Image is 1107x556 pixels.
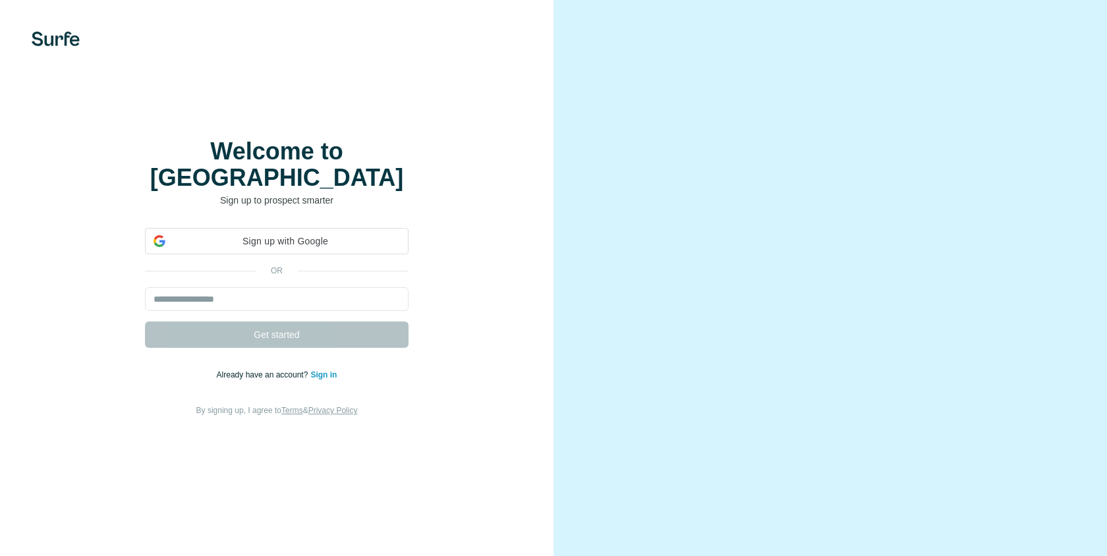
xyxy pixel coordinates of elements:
[256,265,298,277] p: or
[32,32,80,46] img: Surfe's logo
[310,370,337,379] a: Sign in
[145,138,409,191] h1: Welcome to [GEOGRAPHIC_DATA]
[145,228,409,254] div: Sign up with Google
[145,194,409,207] p: Sign up to prospect smarter
[308,406,358,415] a: Privacy Policy
[171,235,400,248] span: Sign up with Google
[217,370,311,379] span: Already have an account?
[281,406,303,415] a: Terms
[196,406,358,415] span: By signing up, I agree to &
